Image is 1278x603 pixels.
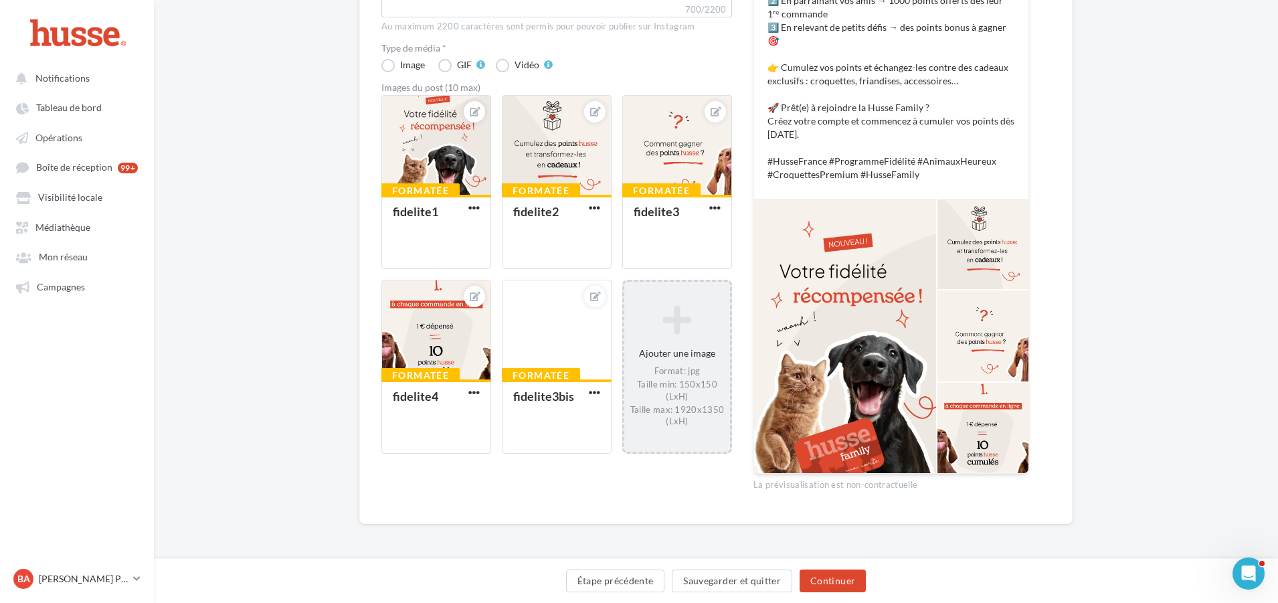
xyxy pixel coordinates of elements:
div: fidelite3bis [513,389,574,404]
a: Mon réseau [8,244,146,268]
div: fidelite4 [393,389,438,404]
p: [PERSON_NAME] Page [39,572,128,586]
div: Vidéo [515,60,539,70]
span: Visibilité locale [38,192,102,203]
a: Médiathèque [8,215,146,239]
span: Tableau de bord [36,102,102,114]
span: Opérations [35,132,82,143]
div: Formatée [622,183,701,198]
div: Formatée [502,183,580,198]
button: Étape précédente [566,570,665,592]
div: Images du post (10 max) [381,83,732,92]
a: Ba [PERSON_NAME] Page [11,566,143,592]
div: Formatée [502,368,580,383]
div: fidelite2 [513,204,559,219]
div: La prévisualisation est non-contractuelle [753,474,1029,491]
a: Boîte de réception 99+ [8,155,146,179]
button: Continuer [800,570,866,592]
a: Campagnes [8,274,146,298]
div: fidelite3 [634,204,679,219]
span: Médiathèque [35,222,90,233]
label: 700/2200 [381,3,732,17]
div: Formatée [381,368,460,383]
div: GIF [457,60,472,70]
label: Type de média * [381,44,732,53]
span: Notifications [35,72,90,84]
div: Formatée [381,183,460,198]
a: Visibilité locale [8,185,146,209]
button: Notifications [8,66,141,90]
span: Boîte de réception [36,162,112,173]
a: Tableau de bord [8,95,146,119]
div: Image [400,60,425,70]
div: fidelite1 [393,204,438,219]
iframe: Intercom live chat [1233,557,1265,590]
div: Au maximum 2200 caractères sont permis pour pouvoir publier sur Instagram [381,21,732,33]
a: Opérations [8,125,146,149]
button: Sauvegarder et quitter [672,570,792,592]
span: Ba [17,572,30,586]
span: Campagnes [37,281,85,292]
div: 99+ [118,163,138,173]
span: Mon réseau [39,252,88,263]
